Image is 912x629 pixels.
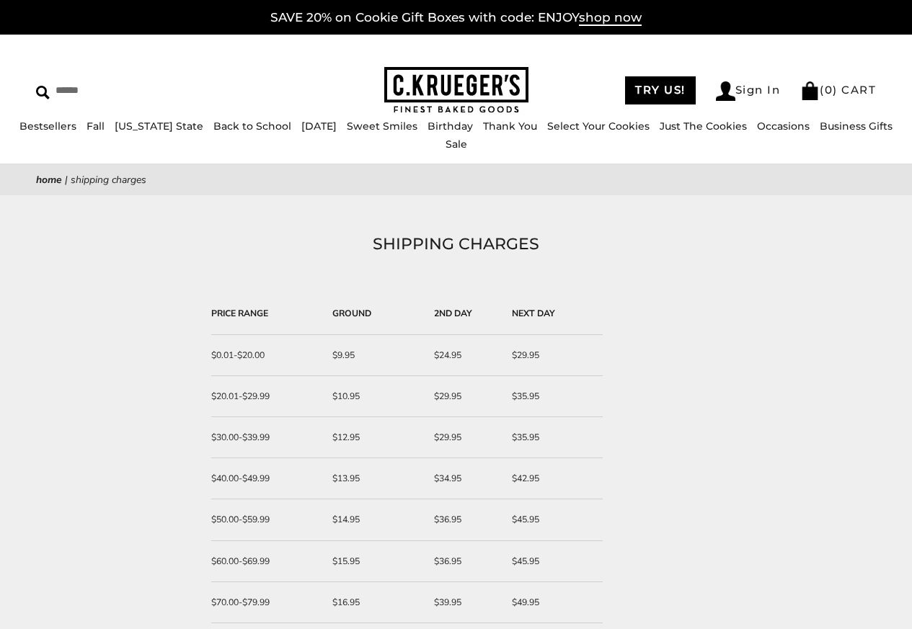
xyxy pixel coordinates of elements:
a: Select Your Cookies [547,120,650,133]
a: (0) CART [800,83,876,97]
td: $70.00-$79.99 [211,582,325,623]
a: Sweet Smiles [347,120,417,133]
span: shop now [579,10,642,26]
td: $12.95 [325,417,427,458]
td: $60.00-$69.99 [211,541,325,582]
img: Bag [800,81,820,100]
a: Fall [87,120,105,133]
a: Business Gifts [820,120,893,133]
td: $13.95 [325,458,427,499]
strong: GROUND [332,308,371,319]
td: $34.95 [427,458,504,499]
a: Thank You [483,120,537,133]
div: $30.00-$39.99 [211,430,318,445]
a: Sale [446,138,467,151]
td: $24.95 [427,335,504,376]
span: SHIPPING CHARGES [71,173,146,187]
td: $10.95 [325,376,427,417]
td: $29.95 [427,417,504,458]
td: $39.95 [427,582,504,623]
td: $9.95 [325,335,427,376]
a: Just The Cookies [660,120,747,133]
td: $35.95 [505,417,603,458]
a: Sign In [716,81,781,101]
td: $36.95 [427,541,504,582]
td: $45.95 [505,541,603,582]
td: $0.01-$20.00 [211,335,325,376]
a: [DATE] [301,120,337,133]
input: Search [36,79,229,102]
a: [US_STATE] State [115,120,203,133]
td: $14.95 [325,499,427,540]
td: $36.95 [427,499,504,540]
img: Account [716,81,735,101]
nav: breadcrumbs [36,171,876,188]
span: | [65,173,68,187]
td: $35.95 [505,376,603,417]
td: $49.95 [505,582,603,623]
td: $15.95 [325,541,427,582]
a: TRY US! [625,76,696,104]
a: Bestsellers [19,120,76,133]
span: $20.01-$29.99 [211,391,270,402]
a: Occasions [757,120,810,133]
span: 0 [825,83,833,97]
strong: 2ND DAY [434,308,472,319]
h1: SHIPPING CHARGES [58,231,854,257]
td: $45.95 [505,499,603,540]
td: $42.95 [505,458,603,499]
td: $40.00-$49.99 [211,458,325,499]
strong: NEXT DAY [512,308,555,319]
td: $16.95 [325,582,427,623]
img: C.KRUEGER'S [384,67,528,114]
td: $29.95 [505,335,603,376]
a: Home [36,173,62,187]
a: Back to School [213,120,291,133]
a: Birthday [428,120,473,133]
img: Search [36,86,50,99]
td: $29.95 [427,376,504,417]
strong: PRICE RANGE [211,308,268,319]
td: $50.00-$59.99 [211,499,325,540]
a: SAVE 20% on Cookie Gift Boxes with code: ENJOYshop now [270,10,642,26]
